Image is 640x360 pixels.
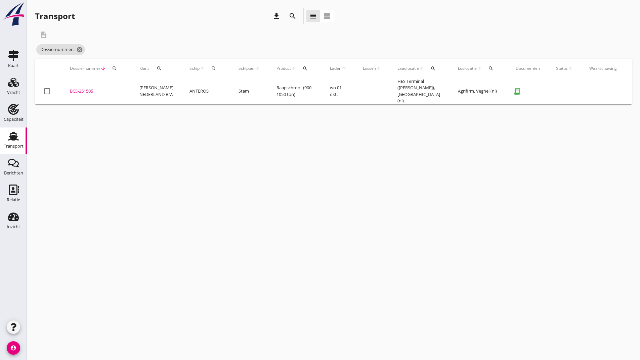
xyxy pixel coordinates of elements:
span: Dossiernummer [70,65,100,71]
i: search [430,66,436,71]
i: arrow_upward [419,66,424,71]
i: view_headline [309,12,317,20]
div: Documenten [516,65,540,71]
td: HES Terminal ([PERSON_NAME]), [GEOGRAPHIC_DATA] (nl) [389,78,450,104]
span: Lossen [363,65,376,71]
i: search [488,66,494,71]
i: arrow_upward [291,66,296,71]
div: Capaciteit [4,117,24,121]
div: Waarschuwing [589,65,617,71]
i: cancel [76,46,83,53]
i: search [211,66,216,71]
i: arrow_upward [568,66,573,71]
i: arrow_upward [341,66,347,71]
i: view_agenda [323,12,331,20]
span: Schip [189,65,200,71]
td: Raapschroot (900 - 1050 ton) [268,78,322,104]
i: arrow_upward [200,66,205,71]
i: search [289,12,297,20]
span: Dossiernummer: [36,44,85,55]
i: account_circle [7,341,20,355]
span: Loslocatie [458,65,477,71]
td: ANTEROS [181,78,230,104]
td: Agrifirm, Veghel (nl) [450,78,508,104]
div: Inzicht [7,224,20,229]
div: Relatie [7,198,20,202]
div: Berichten [4,171,23,175]
span: Schipper [239,65,255,71]
i: search [112,66,117,71]
div: BCS-251505 [70,88,123,95]
div: Klant [139,60,173,76]
img: logo-small.a267ee39.svg [1,2,26,27]
div: Transport [4,144,24,148]
td: wo 01 okt. [322,78,355,104]
span: Status [556,65,568,71]
i: arrow_upward [376,66,381,71]
i: search [302,66,308,71]
td: [PERSON_NAME] NEDERLAND B.V. [131,78,181,104]
i: download [272,12,281,20]
td: Stam [230,78,268,104]
div: Kaart [8,63,19,68]
span: Product [276,65,291,71]
i: search [157,66,162,71]
i: arrow_downward [100,66,106,71]
span: Laadlocatie [397,65,419,71]
i: receipt_long [510,85,524,98]
i: arrow_upward [477,66,482,71]
div: Transport [35,11,75,21]
div: Vracht [7,90,20,95]
span: Laden [330,65,341,71]
i: arrow_upward [255,66,260,71]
